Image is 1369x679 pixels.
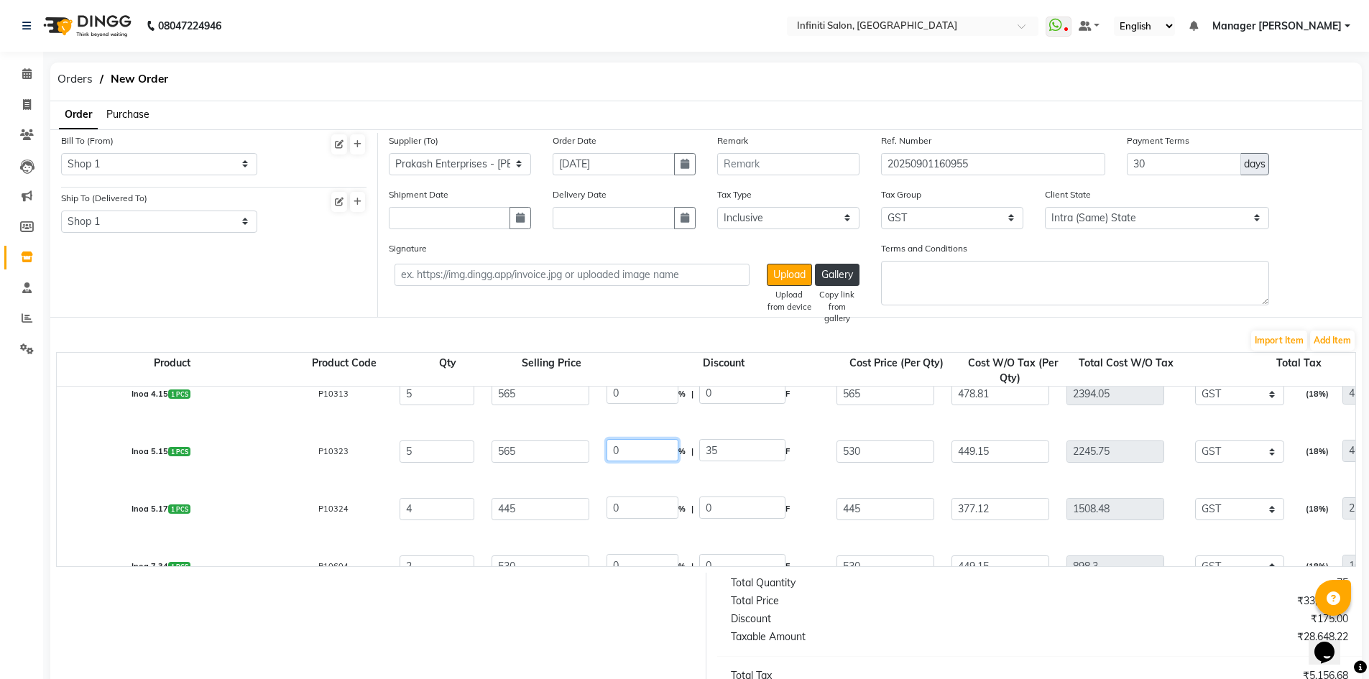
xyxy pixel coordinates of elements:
[46,554,276,578] div: Inoa 7.34
[678,497,686,521] span: %
[678,555,686,578] span: %
[1309,622,1355,665] iframe: chat widget
[691,555,693,578] span: |
[1244,157,1266,172] span: days
[785,497,790,521] span: F
[553,188,607,201] label: Delivery Date
[1039,593,1359,609] div: ₹33,980.00
[767,264,812,286] button: Upload
[276,496,391,520] div: P10324
[1127,134,1189,147] label: Payment Terms
[168,504,190,513] span: 1 PCS
[46,382,276,405] div: Inoa 4.15
[61,134,114,147] label: Bill To (From)
[168,389,190,398] span: 1 PCS
[691,382,693,406] span: |
[1212,19,1342,34] span: Manager [PERSON_NAME]
[1295,382,1332,405] div: (18%)
[881,134,931,147] label: Ref. Number
[815,289,859,325] div: Copy link from gallery
[785,440,790,463] span: F
[881,188,921,201] label: Tax Group
[1039,629,1359,645] div: ₹28,648.22
[46,496,276,520] div: Inoa 5.17
[103,66,175,92] span: New Order
[37,6,135,46] img: logo
[276,554,391,578] div: P10604
[46,439,276,463] div: Inoa 5.15
[402,356,494,386] div: Qty
[678,382,686,406] span: %
[720,593,1040,609] div: Total Price
[717,134,748,147] label: Remark
[1045,188,1091,201] label: Client State
[1310,331,1355,351] button: Add Item
[553,134,596,147] label: Order Date
[881,153,1105,175] input: Reference Number
[389,188,448,201] label: Shipment Date
[1039,576,1359,591] div: 75
[609,356,839,386] div: Discount
[881,242,967,255] label: Terms and Conditions
[1069,356,1184,386] div: Total Cost W/O Tax
[158,6,221,46] b: 08047224946
[61,192,147,205] label: Ship To (Delivered To)
[389,242,427,255] label: Signature
[965,354,1058,387] span: Cost W/O Tax (Per Qty)
[50,66,100,92] span: Orders
[691,440,693,463] span: |
[720,629,1040,645] div: Taxable Amount
[276,439,391,463] div: P10323
[847,354,946,372] span: Cost Price (Per Qty)
[168,447,190,456] span: 1 PCS
[717,188,752,201] label: Tax Type
[168,562,190,571] span: 1 PCS
[678,440,686,463] span: %
[720,576,1040,591] div: Total Quantity
[785,555,790,578] span: F
[717,153,859,175] input: Remark
[1251,331,1307,351] button: Import Item
[1039,611,1359,627] div: ₹175.00
[65,108,92,121] span: Order
[287,356,402,386] div: Product Code
[276,382,391,405] div: P10313
[106,108,149,121] span: Purchase
[785,382,790,406] span: F
[1295,496,1332,520] div: (18%)
[767,289,812,313] div: Upload from device
[519,354,584,372] span: Selling Price
[389,134,438,147] label: Supplier (To)
[691,497,693,521] span: |
[395,264,749,286] input: ex. https://img.dingg.app/invoice.jpg or uploaded image name
[1295,439,1332,463] div: (18%)
[815,264,859,286] button: Gallery
[720,611,1040,627] div: Discount
[57,356,287,386] div: Product
[1295,554,1332,578] div: (18%)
